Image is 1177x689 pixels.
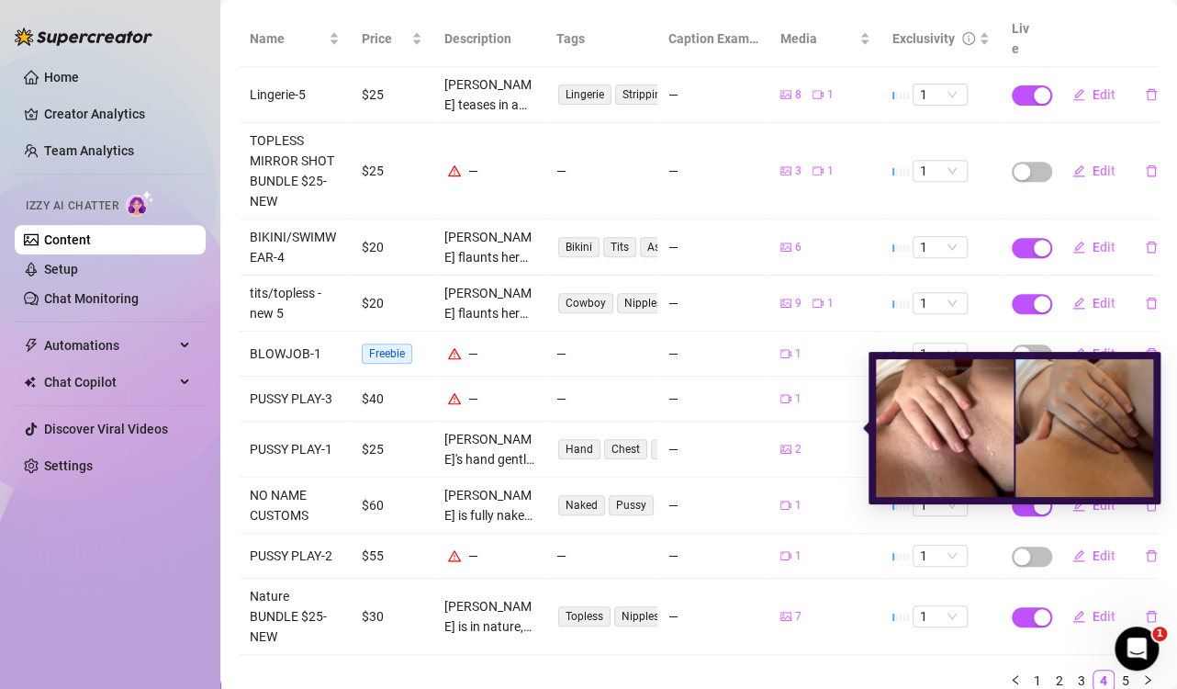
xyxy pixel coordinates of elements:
[795,497,801,514] span: 1
[239,11,351,67] th: Name
[1130,80,1172,109] button: delete
[1015,359,1153,497] img: media
[351,579,433,655] td: $30
[545,332,657,377] td: —
[795,163,801,180] span: 3
[239,276,351,332] td: tits/topless - new 5
[1130,339,1172,368] button: delete
[1093,498,1115,513] span: Edit
[813,89,824,100] span: video-camera
[558,495,605,515] span: Naked
[920,344,960,364] span: 1
[44,367,174,397] span: Chat Copilot
[1152,627,1167,641] span: 1
[668,85,758,105] div: —
[1093,548,1115,563] span: Edit
[1145,241,1158,254] span: delete
[1058,288,1130,318] button: Edit
[351,534,433,579] td: $55
[780,393,791,404] span: video-camera
[1130,491,1172,520] button: delete
[558,293,613,313] span: Cowboy
[250,28,325,49] span: Name
[668,237,758,257] div: —
[1130,602,1172,631] button: delete
[668,606,758,627] div: —
[239,123,351,220] td: TOPLESS MIRROR SHOT BUNDLE $25-NEW
[239,220,351,276] td: BIKINI/SWIMWEAR-4
[558,606,611,627] span: Topless
[239,377,351,422] td: PUSSY PLAY-3
[617,293,669,313] span: Nipples
[827,295,834,312] span: 1
[1093,296,1115,311] span: Edit
[444,227,534,267] div: [PERSON_NAME] flaunts her sexy body in a tiny banana-print bikini top and tight black shorts, tea...
[1001,11,1047,67] th: Live
[668,161,758,181] div: —
[239,422,351,478] td: PUSSY PLAY-1
[44,262,78,277] a: Setup
[1145,347,1158,360] span: delete
[15,28,152,46] img: logo-BBDzfeDw.svg
[24,376,36,389] img: Chat Copilot
[1058,80,1130,109] button: Edit
[558,439,600,459] span: Hand
[44,70,79,85] a: Home
[126,190,154,217] img: AI Chatter
[1058,491,1130,520] button: Edit
[668,389,758,409] div: —
[795,441,801,458] span: 2
[795,239,801,256] span: 6
[1130,156,1172,186] button: delete
[1072,347,1085,360] span: edit
[558,237,600,257] span: Bikini
[44,232,91,247] a: Content
[239,534,351,579] td: PUSSY PLAY-2
[545,123,657,220] td: —
[780,500,791,511] span: video-camera
[1093,87,1115,102] span: Edit
[795,345,801,363] span: 1
[780,165,791,176] span: picture
[351,377,433,422] td: $40
[780,348,791,359] span: video-camera
[615,85,675,105] span: Stripping
[239,478,351,534] td: NO NAME CUSTOMS
[1058,156,1130,186] button: Edit
[795,295,801,312] span: 9
[769,11,881,67] th: Media
[1010,674,1021,685] span: left
[657,11,769,67] th: Caption Example
[651,439,707,459] span: Intimate
[1058,602,1130,631] button: Edit
[239,579,351,655] td: Nature BUNDLE $25-NEW
[1058,541,1130,570] button: Edit
[795,86,801,104] span: 8
[444,283,534,323] div: [PERSON_NAME] flaunts her busty tits in a seductive setting, wearing a cowboy hat and jeans with ...
[351,478,433,534] td: $60
[1093,164,1115,178] span: Edit
[44,99,191,129] a: Creator Analytics
[444,161,534,181] div: —
[668,439,758,459] div: —
[444,596,534,637] div: [PERSON_NAME] is in nature, wearing only brown shorts and a straw hat, showing off her perky tits...
[795,390,801,408] span: 1
[239,332,351,377] td: BLOWJOB-1
[351,123,433,220] td: $25
[780,242,791,253] span: picture
[44,291,139,306] a: Chat Monitoring
[351,276,433,332] td: $20
[813,298,824,309] span: video-camera
[920,606,960,627] span: 1
[1072,499,1085,512] span: edit
[444,389,534,409] div: —
[351,422,433,478] td: $25
[362,344,412,364] span: Freebie
[668,344,758,364] div: —
[780,89,791,100] span: picture
[1130,541,1172,570] button: delete
[1093,240,1115,254] span: Edit
[780,550,791,561] span: video-camera
[1130,288,1172,318] button: delete
[44,422,168,436] a: Discover Viral Videos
